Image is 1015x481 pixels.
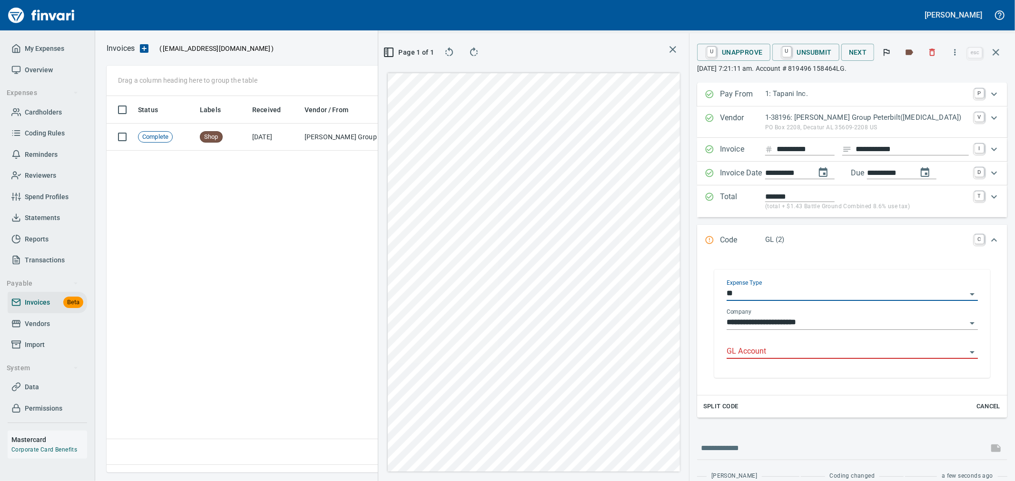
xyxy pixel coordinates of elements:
[697,162,1007,185] div: Expand
[8,186,87,208] a: Spend Profiles
[25,212,60,224] span: Statements
[25,43,64,55] span: My Expenses
[976,401,1001,412] span: Cancel
[25,170,56,182] span: Reviewers
[697,185,1007,217] div: Expand
[975,191,984,201] a: T
[923,8,985,22] button: [PERSON_NAME]
[8,59,87,81] a: Overview
[386,44,434,61] button: Page 1 of 1
[252,104,281,115] span: Received
[812,161,835,184] button: change date
[782,47,791,57] a: U
[8,207,87,229] a: Statements
[925,10,982,20] h5: [PERSON_NAME]
[985,437,1007,460] span: This records your message into the invoice and notifies anyone mentioned
[8,250,87,271] a: Transactions
[830,471,875,481] span: Coding changed
[7,278,79,289] span: Payable
[697,83,1007,106] div: Expand
[3,84,82,102] button: Expenses
[975,144,984,153] a: I
[25,106,62,118] span: Cardholders
[25,254,65,266] span: Transactions
[942,471,993,481] span: a few seconds ago
[697,256,1007,418] div: Expand
[720,112,765,132] p: Vendor
[697,44,770,61] button: UUnapprove
[968,48,982,58] a: esc
[25,318,50,330] span: Vendors
[8,376,87,398] a: Data
[697,225,1007,256] div: Expand
[11,446,77,453] a: Corporate Card Benefits
[305,104,348,115] span: Vendor / From
[107,43,135,54] nav: breadcrumb
[945,42,966,63] button: More
[390,47,430,58] span: Page 1 of 1
[25,149,58,161] span: Reminders
[765,202,969,212] p: (total + $1.43 Battle Ground Combined 8.6% use tax)
[8,398,87,419] a: Permissions
[3,275,82,292] button: Payable
[25,297,50,308] span: Invoices
[720,234,765,247] p: Code
[8,334,87,356] a: Import
[966,346,979,359] button: Open
[8,38,87,59] a: My Expenses
[8,165,87,186] a: Reviewers
[765,234,969,245] p: GL (2)
[966,317,979,330] button: Open
[200,104,221,115] span: Labels
[914,161,936,184] button: change due date
[8,292,87,313] a: InvoicesBeta
[720,191,765,212] p: Total
[11,434,87,445] h6: Mastercard
[107,43,135,54] p: Invoices
[138,104,170,115] span: Status
[7,87,79,99] span: Expenses
[7,362,79,374] span: System
[8,229,87,250] a: Reports
[8,102,87,123] a: Cardholders
[25,339,45,351] span: Import
[301,124,396,151] td: [PERSON_NAME] Group Peterbilt([MEDICAL_DATA]) (1-38196)
[765,88,969,99] p: 1: Tapani Inc.
[772,44,839,61] button: UUnsubmit
[63,297,83,308] span: Beta
[200,104,233,115] span: Labels
[720,144,765,156] p: Invoice
[8,144,87,165] a: Reminders
[765,112,969,123] p: 1-38196: [PERSON_NAME] Group Peterbilt([MEDICAL_DATA])
[25,191,69,203] span: Spend Profiles
[975,88,984,98] a: P
[8,123,87,144] a: Coding Rules
[6,4,77,27] img: Finvari
[899,42,920,63] button: Labels
[25,64,53,76] span: Overview
[697,64,1007,73] p: [DATE] 7:21:11 am. Account # 819496 158464LG.
[135,43,154,54] button: Upload an Invoice
[966,41,1007,64] span: Close invoice
[3,359,82,377] button: System
[200,133,222,142] span: Shop
[701,399,741,414] button: Split Code
[780,44,832,60] span: Unsubmit
[851,167,896,179] p: Due
[975,234,984,244] a: C
[727,280,762,286] label: Expense Type
[975,167,984,177] a: D
[707,47,716,57] a: U
[703,401,739,412] span: Split Code
[138,133,172,142] span: Complete
[973,399,1004,414] button: Cancel
[765,123,969,133] p: PO Box 2208, Decatur AL 35609-2208 US
[154,44,274,53] p: ( )
[25,381,39,393] span: Data
[711,471,757,481] span: [PERSON_NAME]
[720,167,765,180] p: Invoice Date
[842,144,852,154] svg: Invoice description
[8,313,87,335] a: Vendors
[252,104,293,115] span: Received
